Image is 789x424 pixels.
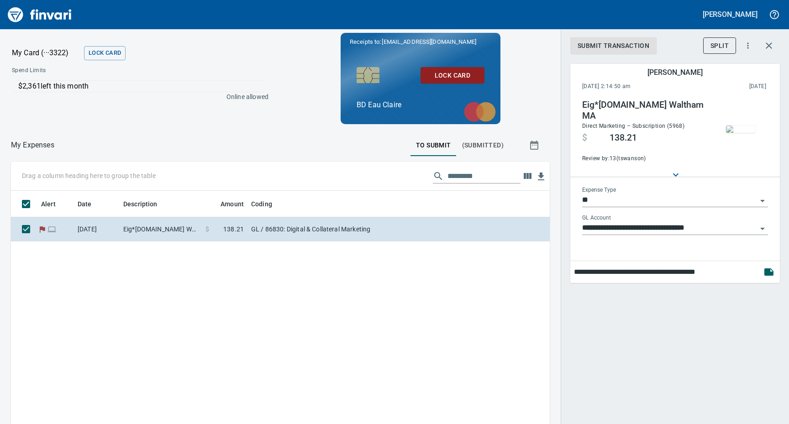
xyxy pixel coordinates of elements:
[47,226,57,232] span: Online transaction
[521,134,550,156] button: Show transactions within a particular date range
[357,99,484,110] p: BD Eau Claire
[22,171,156,180] p: Drag a column heading here to group the table
[350,37,491,47] p: Receipts to:
[37,226,47,232] span: Flagged
[582,99,706,121] h4: Eig*[DOMAIN_NAME] Waltham MA
[582,132,587,143] span: $
[78,199,104,209] span: Date
[534,170,548,183] button: Download Table
[381,37,477,46] span: [EMAIL_ADDRESS][DOMAIN_NAME]
[223,225,244,234] span: 138.21
[78,199,92,209] span: Date
[582,188,616,193] label: Expense Type
[209,199,244,209] span: Amount
[756,222,769,235] button: Open
[120,217,202,241] td: Eig*[DOMAIN_NAME] Waltham MA
[428,70,477,81] span: Lock Card
[578,40,649,52] span: Submit Transaction
[700,7,760,21] button: [PERSON_NAME]
[570,37,657,54] button: Submit Transaction
[416,140,451,151] span: To Submit
[521,169,534,183] button: Choose columns to display
[41,199,56,209] span: Alert
[89,48,121,58] span: Lock Card
[5,4,74,26] img: Finvari
[582,215,611,221] label: GL Account
[12,47,80,58] p: My Card (···3322)
[610,132,637,143] span: 138.21
[41,199,68,209] span: Alert
[421,67,484,84] button: Lock Card
[703,10,757,19] h5: [PERSON_NAME]
[123,199,169,209] span: Description
[205,225,209,234] span: $
[74,217,120,241] td: [DATE]
[5,92,268,101] p: Online allowed
[758,35,780,57] button: Close transaction
[758,261,780,283] span: This records your note into the expense
[710,40,729,52] span: Split
[459,97,500,126] img: mastercard.svg
[582,82,690,91] span: [DATE] 2:14:50 am
[11,140,54,151] p: My Expenses
[690,82,766,91] span: This charge was settled by the merchant and appears on the 2025/08/16 statement.
[84,46,126,60] button: Lock Card
[647,68,702,77] h5: [PERSON_NAME]
[251,199,284,209] span: Coding
[726,126,755,133] img: receipts%2Fmarketjohnson%2F2025-08-21%2FXqnrx8Nywph1RNiDZJyDHTQlZUr1__vRl5Ceq1FCtercTsL6zS.jpg
[582,123,684,129] span: Direct Marketing – Subscription (5968)
[738,36,758,56] button: More
[462,140,504,151] span: (Submitted)
[12,66,156,75] span: Spend Limits
[18,81,264,92] p: $2,361 left this month
[123,199,158,209] span: Description
[11,140,54,151] nav: breadcrumb
[582,154,706,163] span: Review by: 13 (tswanson)
[756,194,769,207] button: Open
[251,199,272,209] span: Coding
[221,199,244,209] span: Amount
[703,37,736,54] button: Split
[247,217,476,241] td: GL / 86830: Digital & Collateral Marketing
